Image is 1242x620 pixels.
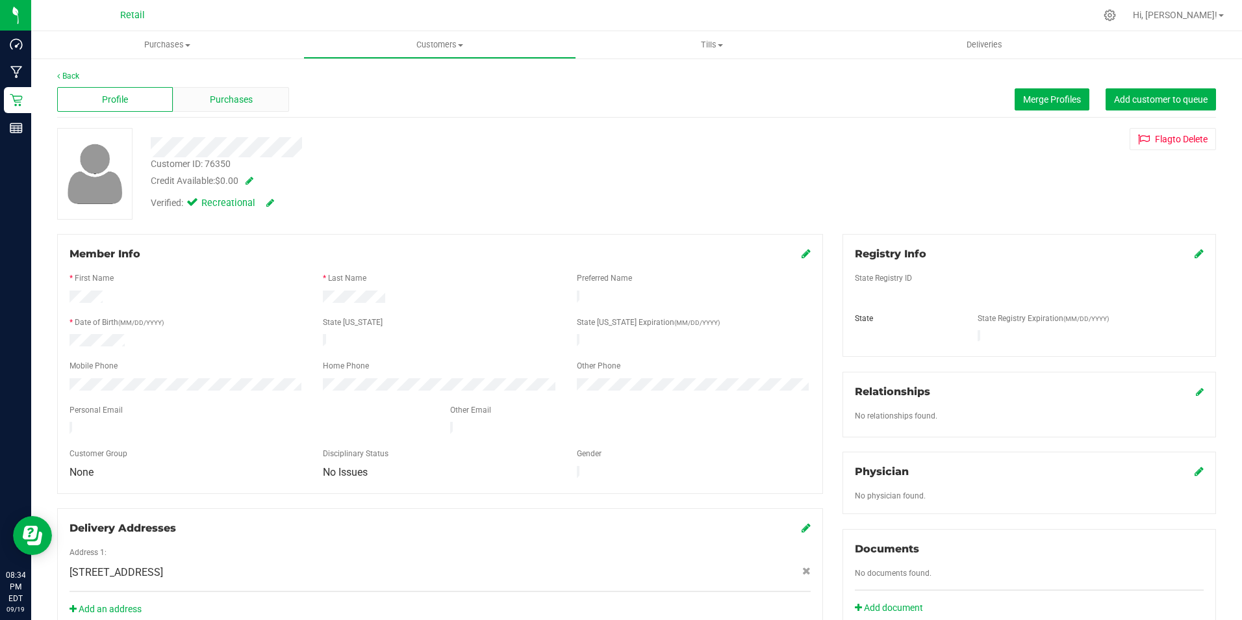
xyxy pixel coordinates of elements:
span: Purchases [31,39,303,51]
a: Purchases [31,31,303,58]
label: Disciplinary Status [323,448,388,459]
inline-svg: Dashboard [10,38,23,51]
span: Documents [855,543,919,555]
span: Merge Profiles [1023,94,1081,105]
iframe: Resource center [13,516,52,555]
span: No documents found. [855,569,931,578]
span: Tills [577,39,848,51]
button: Add customer to queue [1106,88,1216,110]
label: State [US_STATE] Expiration [577,316,720,328]
label: Address 1: [70,547,107,558]
label: Home Phone [323,360,369,372]
span: (MM/DD/YYYY) [1063,315,1109,322]
label: Last Name [328,272,366,284]
a: Back [57,71,79,81]
span: No physician found. [855,491,926,500]
label: State Registry Expiration [978,313,1109,324]
label: Preferred Name [577,272,632,284]
inline-svg: Retail [10,94,23,107]
span: [STREET_ADDRESS] [70,565,163,580]
a: Customers [303,31,576,58]
span: Relationships [855,385,930,398]
p: 09/19 [6,604,25,614]
span: Registry Info [855,248,926,260]
div: Credit Available: [151,174,720,188]
span: No Issues [323,466,368,478]
label: First Name [75,272,114,284]
img: user-icon.png [61,140,129,207]
label: Other Email [450,404,491,416]
div: State [845,313,968,324]
span: Deliveries [949,39,1020,51]
span: Physician [855,465,909,478]
label: Mobile Phone [70,360,118,372]
label: State [US_STATE] [323,316,383,328]
div: Manage settings [1102,9,1118,21]
label: Other Phone [577,360,620,372]
span: (MM/DD/YYYY) [674,319,720,326]
a: Tills [576,31,848,58]
span: Purchases [210,93,253,107]
a: Deliveries [848,31,1121,58]
label: Date of Birth [75,316,164,328]
span: Delivery Addresses [70,522,176,534]
span: Profile [102,93,128,107]
span: None [70,466,94,478]
div: Customer ID: 76350 [151,157,231,171]
button: Merge Profiles [1015,88,1089,110]
p: 08:34 PM EDT [6,569,25,604]
div: Verified: [151,196,274,211]
label: Customer Group [70,448,127,459]
a: Add an address [70,604,142,614]
inline-svg: Manufacturing [10,66,23,79]
label: Gender [577,448,602,459]
span: Add customer to queue [1114,94,1208,105]
label: Personal Email [70,404,123,416]
label: State Registry ID [855,272,912,284]
span: Hi, [PERSON_NAME]! [1133,10,1217,20]
a: Add document [855,601,930,615]
inline-svg: Reports [10,122,23,135]
span: $0.00 [215,175,238,186]
label: No relationships found. [855,410,937,422]
button: Flagto Delete [1130,128,1216,150]
span: (MM/DD/YYYY) [118,319,164,326]
span: Recreational [201,196,253,211]
span: Customers [304,39,575,51]
span: Retail [120,10,145,21]
span: Member Info [70,248,140,260]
